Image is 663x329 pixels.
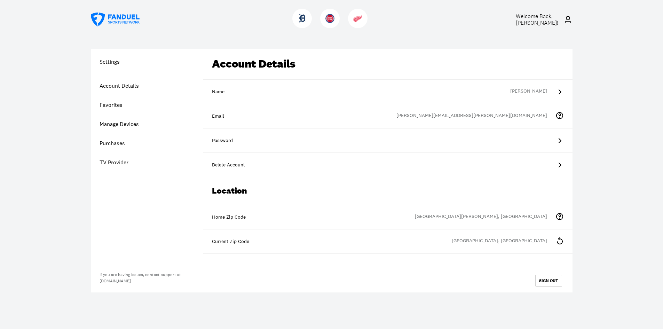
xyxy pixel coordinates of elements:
div: Delete Account [212,162,564,169]
a: TV Provider [91,153,203,172]
div: Location [203,177,573,205]
img: Pistons [325,14,334,23]
div: [PERSON_NAME] [510,88,555,96]
a: Welcome Back,[PERSON_NAME]! [500,13,573,26]
div: [PERSON_NAME][EMAIL_ADDRESS][PERSON_NAME][DOMAIN_NAME] [396,112,555,120]
a: Manage Devices [91,115,203,134]
div: [GEOGRAPHIC_DATA][PERSON_NAME], [GEOGRAPHIC_DATA] [415,213,555,221]
a: Purchases [91,134,203,153]
a: FanDuel Sports Network [91,13,140,26]
div: Home Zip Code [212,214,564,221]
button: SIGN OUT [535,275,562,287]
a: TigersTigers [292,23,315,30]
img: Red Wings [353,14,362,23]
h1: Settings [91,57,203,66]
div: Name [212,88,564,95]
div: Password [212,137,564,144]
img: Tigers [298,14,307,23]
div: Current Zip Code [212,238,564,245]
a: PistonsPistons [320,23,342,30]
a: Account Details [91,76,203,95]
div: Email [212,113,564,120]
a: If you are having issues, contact support at[DOMAIN_NAME] [100,272,181,284]
a: Favorites [91,95,203,115]
div: Account Details [203,49,573,80]
a: Red WingsRed Wings [348,23,370,30]
div: [GEOGRAPHIC_DATA], [GEOGRAPHIC_DATA] [452,237,555,246]
span: Welcome Back, [PERSON_NAME] ! [516,13,558,26]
